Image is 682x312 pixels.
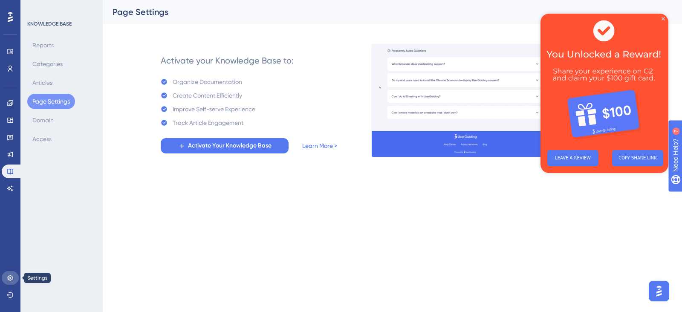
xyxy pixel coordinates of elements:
[371,44,560,157] img: a27db7f7ef9877a438c7956077c236be.gif
[161,138,289,153] button: Activate Your Knowledge Base
[173,77,242,87] div: Organize Documentation
[27,56,68,72] button: Categories
[173,118,243,128] div: Track Article Engagement
[27,38,59,53] button: Reports
[188,141,272,151] span: Activate Your Knowledge Base
[20,2,53,12] span: Need Help?
[121,3,124,7] div: Close Preview
[59,4,62,11] div: 7
[27,113,59,128] button: Domain
[27,131,57,147] button: Access
[161,55,294,66] div: Activate your Knowledge Base to:
[646,278,672,304] iframe: UserGuiding AI Assistant Launcher
[72,136,123,153] button: COPY SHARE LINK
[27,75,58,90] button: Articles
[113,6,650,18] div: Page Settings
[7,136,58,153] button: LEAVE A REVIEW
[173,104,255,114] div: Improve Self-serve Experience
[27,94,75,109] button: Page Settings
[27,20,72,27] div: KNOWLEDGE BASE
[302,141,337,151] a: Learn More >
[173,90,242,101] div: Create Content Efficiently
